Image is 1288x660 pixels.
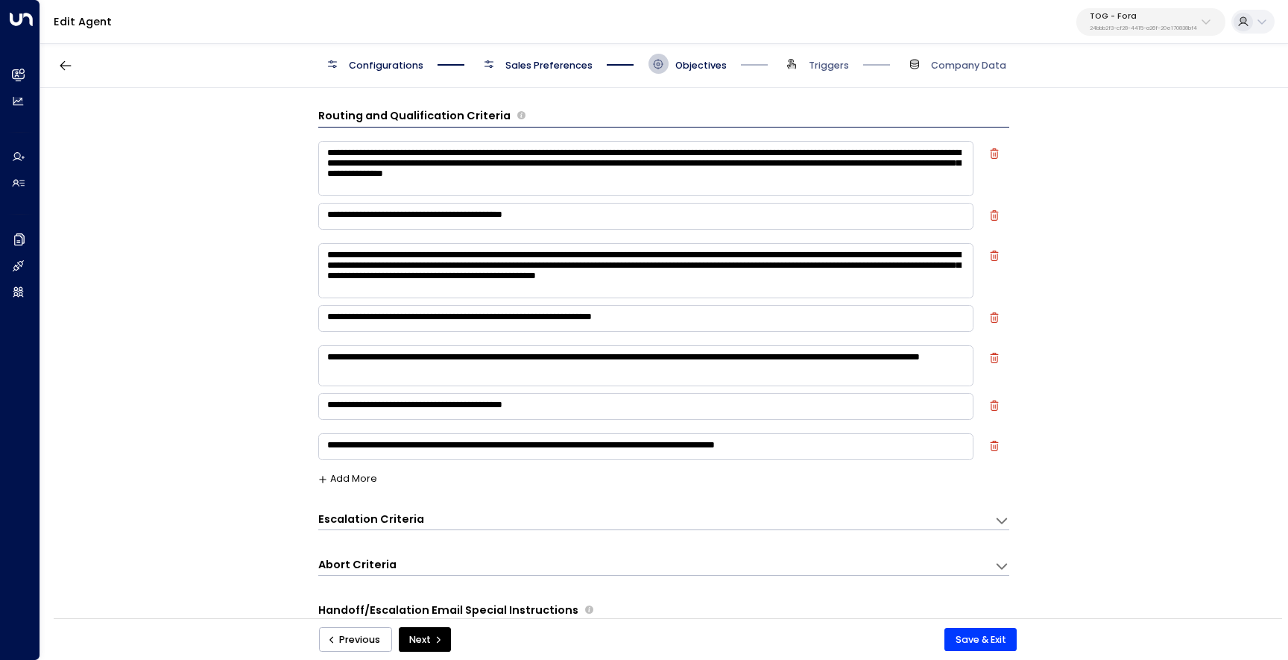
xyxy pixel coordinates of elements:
[318,108,511,125] h3: Routing and Qualification Criteria
[318,603,578,619] h3: Handoff/Escalation Email Special Instructions
[318,557,397,573] h3: Abort Criteria
[318,512,1009,530] div: Escalation CriteriaDefine the scenarios in which the AI agent should escalate the conversation to...
[1090,12,1197,21] p: TOG - Fora
[585,603,593,619] span: Provide any specific instructions for the content of handoff or escalation emails. These notes gu...
[944,628,1017,652] button: Save & Exit
[505,59,593,72] span: Sales Preferences
[517,108,525,125] span: Define the criteria the agent uses to determine whether a lead is qualified for further actions l...
[54,14,112,29] a: Edit Agent
[349,59,423,72] span: Configurations
[318,557,1009,576] div: Abort CriteriaDefine the scenarios in which the AI agent should abort or terminate the conversati...
[675,59,727,72] span: Objectives
[1076,8,1225,36] button: TOG - Fora24bbb2f3-cf28-4415-a26f-20e170838bf4
[318,474,378,484] button: Add More
[1090,25,1197,31] p: 24bbb2f3-cf28-4415-a26f-20e170838bf4
[319,627,392,653] button: Previous
[809,59,849,72] span: Triggers
[399,627,451,653] button: Next
[931,59,1006,72] span: Company Data
[318,512,424,527] h3: Escalation Criteria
